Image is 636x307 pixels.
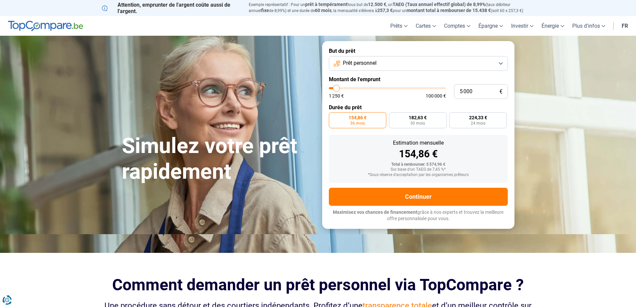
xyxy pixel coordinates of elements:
[334,149,502,159] div: 154,86 €
[329,104,508,111] label: Durée du prêt
[329,209,508,222] p: grâce à nos experts et trouvez la meilleure offre personnalisée pour vous.
[538,16,568,36] a: Énergie
[499,89,502,95] span: €
[393,2,485,7] span: TAEG (Taux annuel effectif global) de 8,99%
[122,133,314,185] h1: Simulez votre prêt rapidement
[410,121,425,125] span: 30 mois
[334,140,502,146] div: Estimation mensuelle
[305,2,348,7] span: prêt à tempérament
[440,16,474,36] a: Comptes
[334,167,502,172] div: Sur base d'un TAEG de 7,45 %*
[333,209,417,215] span: Maximisez vos chances de financement
[329,76,508,83] label: Montant de l'emprunt
[329,48,508,54] label: But du prêt
[329,56,508,71] button: Prêt personnel
[618,16,632,36] a: fr
[315,8,332,13] span: 60 mois
[407,8,491,13] span: montant total à rembourser de 15.438 €
[426,94,446,98] span: 100 000 €
[8,21,83,31] img: TopCompare
[368,2,386,7] span: 12.500 €
[412,16,440,36] a: Cartes
[343,59,377,67] span: Prêt personnel
[334,162,502,167] div: Total à rembourser: 5 574,96 €
[474,16,507,36] a: Épargne
[334,173,502,177] div: *Sous réserve d'acceptation par les organismes prêteurs
[261,8,269,13] span: fixe
[102,2,241,14] p: Attention, emprunter de l'argent coûte aussi de l'argent.
[377,8,393,13] span: 257,3 €
[471,121,485,125] span: 24 mois
[329,188,508,206] button: Continuer
[409,115,427,120] span: 182,63 €
[329,94,344,98] span: 1 250 €
[249,2,535,14] p: Exemple représentatif : Pour un tous but de , un (taux débiteur annuel de 8,99%) et une durée de ...
[507,16,538,36] a: Investir
[350,121,365,125] span: 36 mois
[469,115,487,120] span: 224,33 €
[102,276,535,294] h2: Comment demander un prêt personnel via TopCompare ?
[568,16,609,36] a: Plus d'infos
[386,16,412,36] a: Prêts
[349,115,367,120] span: 154,86 €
